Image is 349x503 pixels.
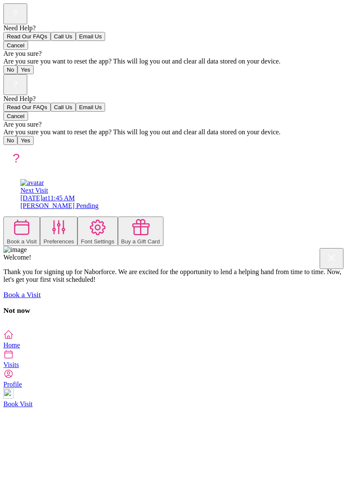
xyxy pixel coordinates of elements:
[3,246,27,254] img: image
[77,217,118,246] button: Font Settings
[3,50,346,58] div: Are you sure?
[3,361,19,368] span: Visits
[3,388,346,408] a: Book Visit
[3,65,17,74] button: No
[3,349,346,368] a: Visits
[20,194,346,202] div: [DATE] at 11:45 AM
[3,268,346,283] p: Thank you for signing up for Naborforce. We are excited for the opportunity to lend a helping han...
[43,238,74,245] div: Preferences
[121,238,160,245] div: Buy a Gift Card
[3,121,346,128] div: Are you sure?
[3,381,22,388] span: Profile
[51,32,76,41] button: Call Us
[3,32,51,41] button: Read Our FAQs
[3,290,41,299] a: Book a Visit
[3,103,51,112] button: Read Our FAQs
[81,238,114,245] div: Font Settings
[3,112,28,121] button: Cancel
[40,217,77,246] button: Preferences
[3,341,20,349] span: Home
[3,145,29,171] img: avatar
[51,103,76,112] button: Call Us
[3,136,17,145] button: No
[17,65,34,74] button: Yes
[3,306,30,315] a: Not now
[20,179,346,210] a: avatarNext Visit[DATE]at11:45 AM[PERSON_NAME] Pending
[118,217,163,246] button: Buy a Gift Card
[7,238,37,245] div: Book a Visit
[3,24,346,32] div: Need Help?
[76,32,105,41] button: Email Us
[20,202,346,210] div: [PERSON_NAME] Pending
[20,187,346,194] div: Next Visit
[3,128,346,136] div: Are you sure you want to reset the app? This will log you out and clear all data stored on your d...
[3,58,346,65] div: Are you sure you want to reset the app? This will log you out and clear all data stored on your d...
[20,179,44,187] img: avatar
[3,95,346,103] div: Need Help?
[3,400,33,408] span: Book Visit
[17,136,34,145] button: Yes
[3,217,40,246] button: Book a Visit
[3,369,346,388] a: Profile
[76,103,105,112] button: Email Us
[3,254,346,261] div: Welcome!
[3,41,28,50] button: Cancel
[20,179,44,186] a: avatar
[3,330,346,349] a: Home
